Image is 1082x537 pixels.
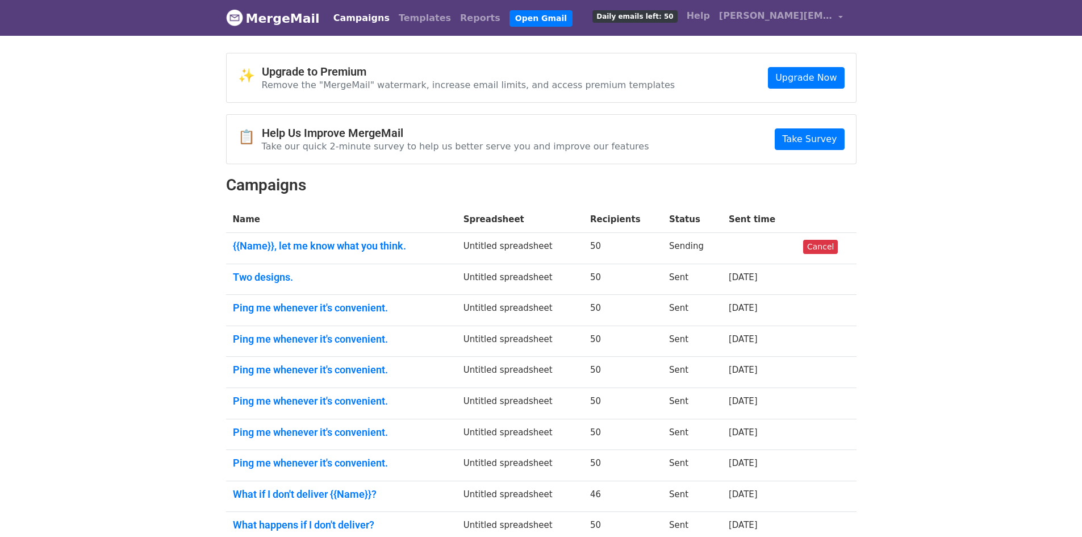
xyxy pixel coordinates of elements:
td: 50 [583,326,662,357]
span: Daily emails left: 50 [592,10,677,23]
a: Help [682,5,715,27]
a: Cancel [803,240,838,254]
td: Sent [662,295,722,326]
td: Untitled spreadsheet [457,264,583,295]
td: 50 [583,450,662,481]
th: Status [662,206,722,233]
td: Sending [662,233,722,264]
a: {{Name}}, let me know what you think. [233,240,450,252]
a: Ping me whenever it's convenient. [233,364,450,376]
a: [DATE] [729,427,758,438]
a: [DATE] [729,334,758,344]
a: Upgrade Now [768,67,844,89]
td: 50 [583,419,662,450]
a: Ping me whenever it's convenient. [233,426,450,439]
a: Templates [394,7,456,30]
a: Open Gmail [509,10,573,27]
td: Untitled spreadsheet [457,326,583,357]
a: [DATE] [729,272,758,282]
td: Sent [662,481,722,512]
td: Sent [662,388,722,419]
a: MergeMail [226,6,320,30]
a: Reports [456,7,505,30]
span: [PERSON_NAME][EMAIL_ADDRESS][DOMAIN_NAME] [719,9,833,23]
a: [DATE] [729,303,758,313]
a: Take Survey [775,128,844,150]
td: Untitled spreadsheet [457,419,583,450]
h4: Upgrade to Premium [262,65,675,78]
td: Sent [662,419,722,450]
a: Ping me whenever it's convenient. [233,457,450,469]
p: Take our quick 2-minute survey to help us better serve you and improve our features [262,140,649,152]
img: MergeMail logo [226,9,243,26]
th: Name [226,206,457,233]
td: Untitled spreadsheet [457,388,583,419]
td: Untitled spreadsheet [457,481,583,512]
h4: Help Us Improve MergeMail [262,126,649,140]
span: ✨ [238,68,262,84]
h2: Campaigns [226,176,857,195]
a: Two designs. [233,271,450,284]
td: Sent [662,450,722,481]
td: Untitled spreadsheet [457,233,583,264]
a: Campaigns [329,7,394,30]
a: [DATE] [729,458,758,468]
a: [PERSON_NAME][EMAIL_ADDRESS][DOMAIN_NAME] [715,5,847,31]
p: Remove the "MergeMail" watermark, increase email limits, and access premium templates [262,79,675,91]
span: 📋 [238,129,262,145]
th: Sent time [722,206,796,233]
td: 50 [583,264,662,295]
a: What happens if I don't deliver? [233,519,450,531]
a: Ping me whenever it's convenient. [233,395,450,407]
a: [DATE] [729,396,758,406]
a: [DATE] [729,520,758,530]
th: Spreadsheet [457,206,583,233]
td: Sent [662,264,722,295]
a: [DATE] [729,365,758,375]
td: 50 [583,295,662,326]
th: Recipients [583,206,662,233]
a: Ping me whenever it's convenient. [233,333,450,345]
td: 50 [583,388,662,419]
td: Sent [662,357,722,388]
td: 46 [583,481,662,512]
a: What if I don't deliver {{Name}}? [233,488,450,501]
a: Ping me whenever it's convenient. [233,302,450,314]
td: 50 [583,233,662,264]
td: Sent [662,326,722,357]
td: Untitled spreadsheet [457,357,583,388]
a: Daily emails left: 50 [588,5,682,27]
td: Untitled spreadsheet [457,450,583,481]
td: 50 [583,357,662,388]
a: [DATE] [729,489,758,499]
td: Untitled spreadsheet [457,295,583,326]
